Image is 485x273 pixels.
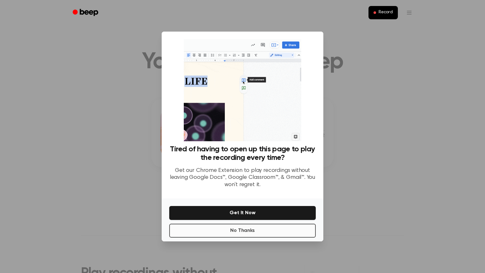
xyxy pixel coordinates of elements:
[169,145,316,162] h3: Tired of having to open up this page to play the recording every time?
[169,167,316,189] p: Get our Chrome Extension to play recordings without leaving Google Docs™, Google Classroom™, & Gm...
[169,224,316,238] button: No Thanks
[184,39,301,141] img: Beep extension in action
[402,5,417,20] button: Open menu
[68,7,104,19] a: Beep
[368,6,398,19] button: Record
[169,206,316,220] button: Get It Now
[379,10,393,15] span: Record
